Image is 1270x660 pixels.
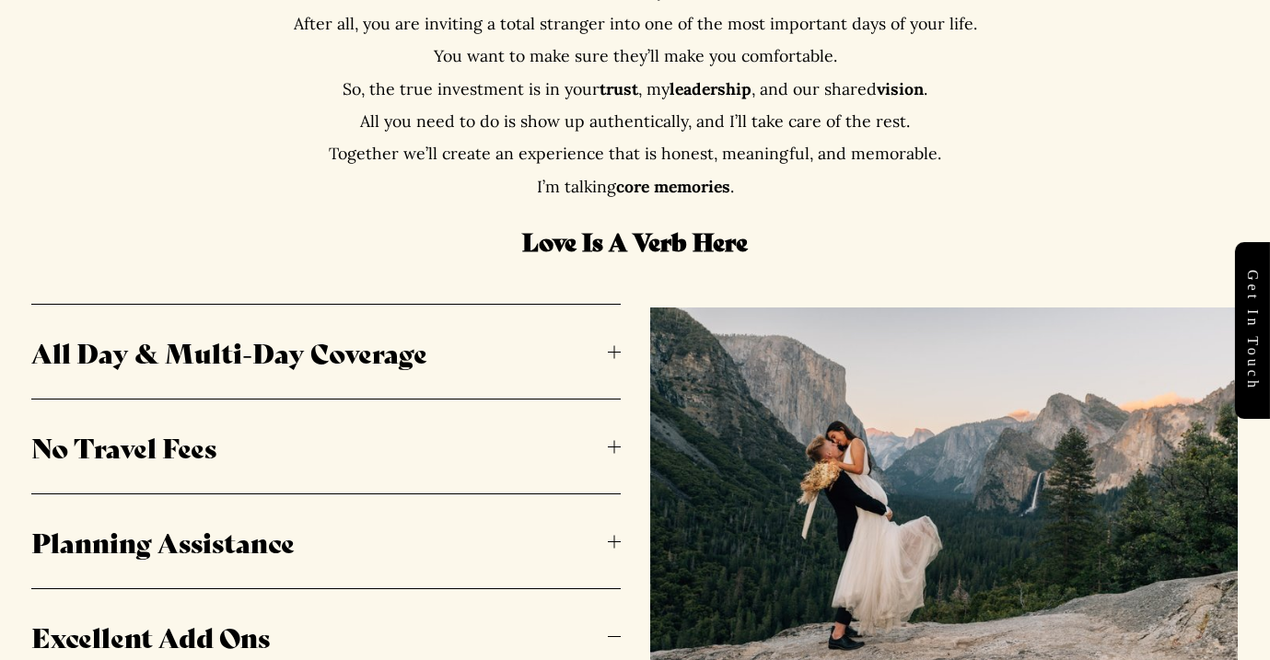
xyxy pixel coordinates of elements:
[600,78,638,99] strong: trust
[289,178,981,195] p: I’m talking .
[289,80,981,98] p: So, the true investment is in your , my , and our shared .
[31,427,607,466] span: No Travel Fees
[877,78,924,99] strong: vision
[670,78,752,99] strong: leadership
[31,305,620,399] button: All Day & Multi-Day Coverage
[31,494,620,588] button: Planning Assistance
[522,224,748,258] strong: Love Is A Verb Here
[289,47,981,64] p: You want to make sure they’ll make you comfortable.
[31,332,607,371] span: All Day & Multi-Day Coverage
[289,15,981,32] p: After all, you are inviting a total stranger into one of the most important days of your life.
[31,617,607,655] span: Excellent Add Ons
[289,112,981,130] p: All you need to do is show up authentically, and I’ll take care of the rest.
[1235,242,1270,419] a: Get in touch
[616,176,730,197] strong: core memories
[289,145,981,162] p: Together we’ll create an experience that is honest, meaningful, and memorable.
[31,522,607,561] span: Planning Assistance
[31,399,620,493] button: No Travel Fees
